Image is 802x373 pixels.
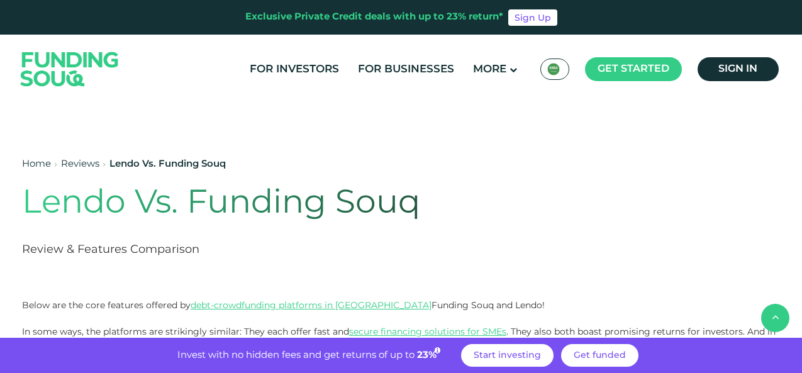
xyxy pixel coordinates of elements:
[598,64,669,74] span: Get started
[22,160,51,169] a: Home
[355,59,457,80] a: For Businesses
[574,351,626,360] span: Get funded
[22,326,776,350] span: In some ways, the platforms are strikingly similar: They each offer fast and . They also both boa...
[508,9,557,26] a: Sign Up
[461,344,554,367] a: Start investing
[417,351,442,360] span: 23%
[561,344,638,367] a: Get funded
[718,64,757,74] span: Sign in
[473,64,506,75] span: More
[698,57,779,81] a: Sign in
[761,304,789,332] button: back
[109,157,226,172] div: Lendo Vs. Funding Souq
[247,59,342,80] a: For Investors
[22,242,631,258] h2: Review & Features Comparison
[22,299,545,311] span: Below are the core features offered by Funding Souq and Lendo!
[61,160,99,169] a: Reviews
[547,63,560,75] img: SA Flag
[245,10,503,25] div: Exclusive Private Credit deals with up to 23% return*
[22,184,631,223] h1: Lendo Vs. Funding Souq
[349,326,506,337] a: secure financing solutions for SMEs
[191,299,432,311] a: debt-crowdfunding platforms in [GEOGRAPHIC_DATA]
[474,351,541,360] span: Start investing
[8,37,131,101] img: Logo
[435,347,440,354] i: 23% IRR (expected) ~ 15% Net yield (expected)
[177,351,415,360] span: Invest with no hidden fees and get returns of up to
